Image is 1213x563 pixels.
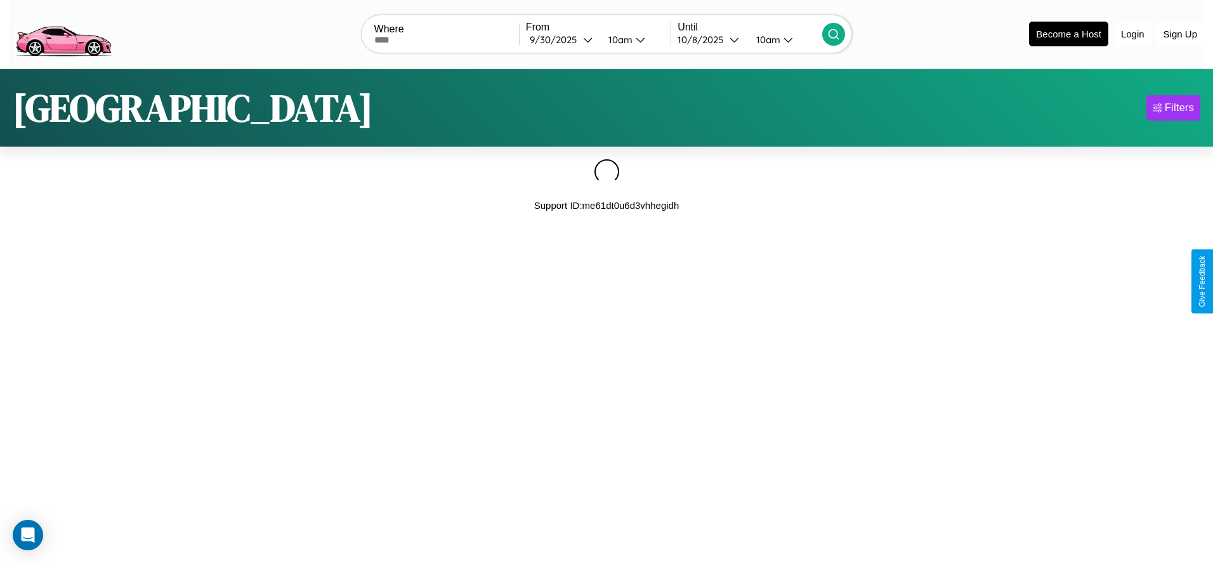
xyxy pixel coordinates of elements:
button: 10am [598,33,671,46]
label: Where [374,23,519,35]
button: Sign Up [1157,22,1203,46]
img: logo [10,6,117,60]
div: 10am [750,34,784,46]
h1: [GEOGRAPHIC_DATA] [13,82,373,134]
div: 10 / 8 / 2025 [678,34,730,46]
button: Filters [1146,95,1200,121]
label: From [526,22,671,33]
div: Filters [1165,102,1194,114]
div: Open Intercom Messenger [13,520,43,550]
label: Until [678,22,822,33]
div: 9 / 30 / 2025 [530,34,583,46]
button: Login [1115,22,1151,46]
div: Give Feedback [1198,256,1207,307]
button: Become a Host [1029,22,1108,46]
p: Support ID: me61dt0u6d3vhhegidh [534,197,679,214]
button: 10am [746,33,822,46]
button: 9/30/2025 [526,33,598,46]
div: 10am [602,34,636,46]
